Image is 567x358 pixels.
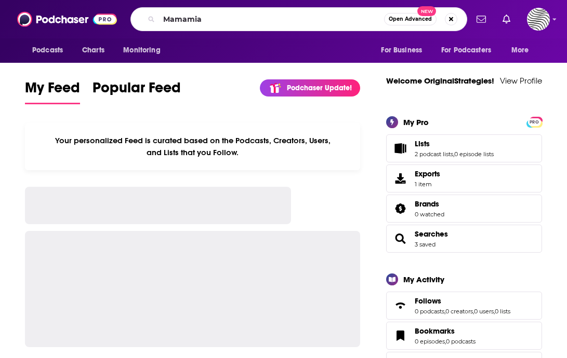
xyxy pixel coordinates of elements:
[434,40,506,60] button: open menu
[82,43,104,58] span: Charts
[415,211,444,218] a: 0 watched
[415,241,436,248] a: 3 saved
[25,40,76,60] button: open menu
[415,296,441,306] span: Follows
[504,40,542,60] button: open menu
[472,10,490,28] a: Show notifications dropdown
[527,8,550,31] button: Show profile menu
[386,134,542,162] span: Lists
[75,40,111,60] a: Charts
[511,43,529,58] span: More
[386,292,542,320] span: Follows
[474,308,494,315] a: 0 users
[415,199,444,209] a: Brands
[390,231,411,246] a: Searches
[415,326,455,336] span: Bookmarks
[386,195,542,223] span: Brands
[415,326,476,336] a: Bookmarks
[415,139,430,148] span: Lists
[390,298,411,313] a: Follows
[390,328,411,343] a: Bookmarks
[494,308,495,315] span: ,
[386,76,494,86] a: Welcome OriginalStrategies!
[415,181,440,188] span: 1 item
[386,322,542,350] span: Bookmarks
[32,43,63,58] span: Podcasts
[527,8,550,31] img: User Profile
[116,40,174,60] button: open menu
[453,150,454,158] span: ,
[390,141,411,156] a: Lists
[454,150,494,158] a: 0 episode lists
[390,171,411,186] span: Exports
[159,11,384,27] input: Search podcasts, credits, & more...
[25,123,360,170] div: Your personalized Feed is curated based on the Podcasts, Creators, Users, and Lists that you Follow.
[495,308,510,315] a: 0 lists
[444,308,445,315] span: ,
[415,150,453,158] a: 2 podcast lists
[403,274,444,284] div: My Activity
[374,40,435,60] button: open menu
[417,6,436,16] span: New
[17,9,117,29] img: Podchaser - Follow, Share and Rate Podcasts
[498,10,515,28] a: Show notifications dropdown
[386,225,542,253] span: Searches
[403,117,429,127] div: My Pro
[130,7,467,31] div: Search podcasts, credits, & more...
[93,79,181,104] a: Popular Feed
[381,43,422,58] span: For Business
[384,13,437,25] button: Open AdvancedNew
[473,308,474,315] span: ,
[93,79,181,103] span: Popular Feed
[25,79,80,103] span: My Feed
[415,199,439,209] span: Brands
[123,43,160,58] span: Monitoring
[445,338,446,345] span: ,
[287,84,352,92] p: Podchaser Update!
[415,139,494,148] a: Lists
[527,8,550,31] span: Logged in as OriginalStrategies
[415,338,445,345] a: 0 episodes
[415,296,510,306] a: Follows
[528,117,540,125] a: PRO
[389,17,432,22] span: Open Advanced
[415,169,440,178] span: Exports
[500,76,542,86] a: View Profile
[446,338,476,345] a: 0 podcasts
[441,43,491,58] span: For Podcasters
[25,79,80,104] a: My Feed
[415,308,444,315] a: 0 podcasts
[386,164,542,192] a: Exports
[528,118,540,126] span: PRO
[445,308,473,315] a: 0 creators
[390,201,411,216] a: Brands
[415,229,448,239] a: Searches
